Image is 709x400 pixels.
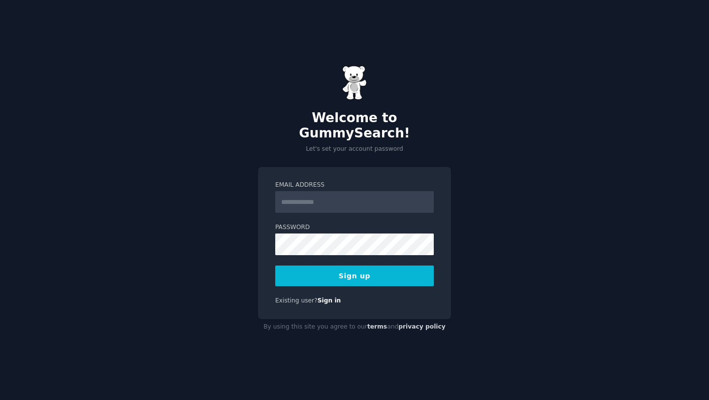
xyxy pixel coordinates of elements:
span: Existing user? [275,297,318,304]
img: Gummy Bear [342,66,367,100]
h2: Welcome to GummySearch! [258,110,451,141]
a: terms [367,323,387,330]
a: Sign in [318,297,341,304]
div: By using this site you agree to our and [258,319,451,335]
p: Let's set your account password [258,145,451,154]
label: Email Address [275,181,434,190]
a: privacy policy [398,323,446,330]
button: Sign up [275,266,434,286]
label: Password [275,223,434,232]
